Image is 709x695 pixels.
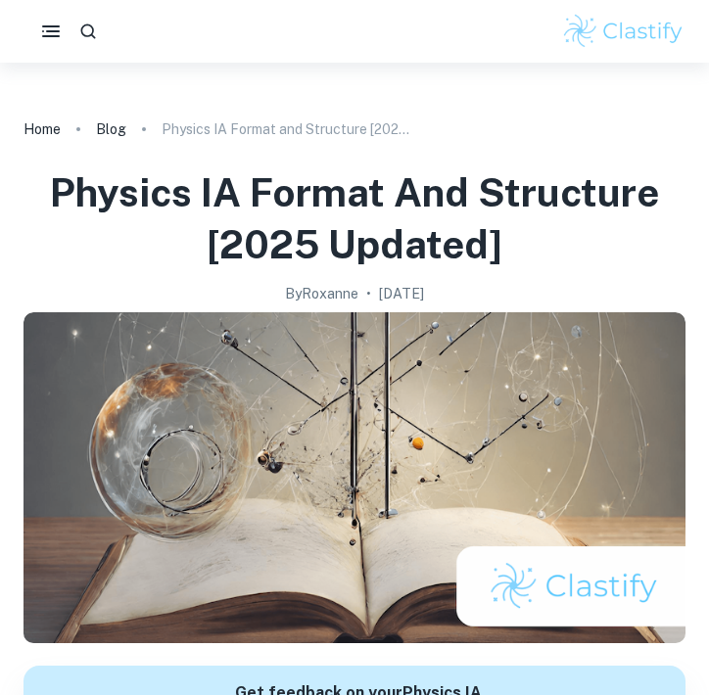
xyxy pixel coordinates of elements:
p: Physics IA Format and Structure [2025 updated] [162,118,416,140]
h1: Physics IA Format and Structure [2025 updated] [24,166,685,271]
a: Home [24,116,61,143]
p: • [366,283,371,304]
img: Clastify logo [561,12,685,51]
img: Physics IA Format and Structure [2025 updated] cover image [24,312,685,643]
a: Blog [96,116,126,143]
h2: By Roxanne [285,283,358,304]
h2: [DATE] [379,283,424,304]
